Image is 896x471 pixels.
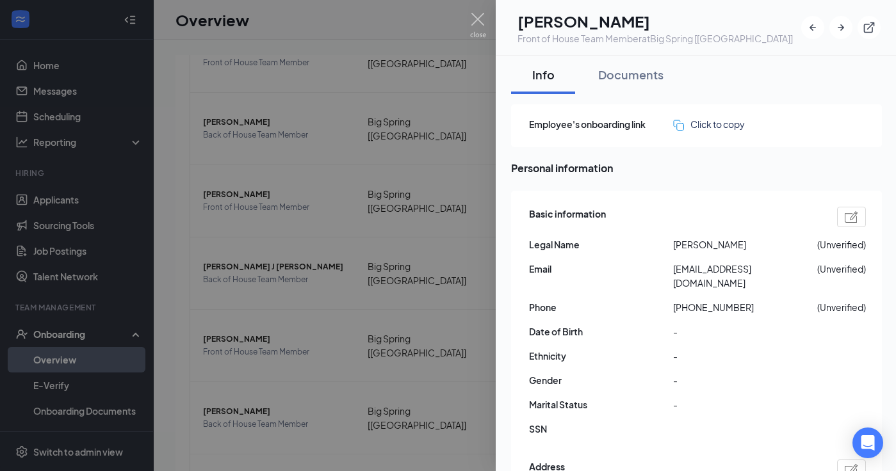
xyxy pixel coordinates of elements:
[863,21,876,34] svg: ExternalLink
[511,160,882,176] span: Personal information
[835,21,847,34] svg: ArrowRight
[598,67,664,83] div: Documents
[529,373,673,387] span: Gender
[517,32,793,45] div: Front of House Team Member at Big Spring [[GEOGRAPHIC_DATA]]
[529,349,673,363] span: Ethnicity
[817,300,866,314] span: (Unverified)
[529,300,673,314] span: Phone
[673,117,745,131] button: Click to copy
[524,67,562,83] div: Info
[801,16,824,39] button: ArrowLeftNew
[529,262,673,276] span: Email
[673,324,817,339] span: -
[529,207,606,227] span: Basic information
[673,262,817,290] span: [EMAIL_ADDRESS][DOMAIN_NAME]
[529,237,673,251] span: Legal Name
[673,373,817,387] span: -
[529,324,673,339] span: Date of Birth
[529,397,673,411] span: Marital Status
[852,427,883,458] div: Open Intercom Messenger
[673,397,817,411] span: -
[517,10,793,32] h1: [PERSON_NAME]
[673,300,817,314] span: [PHONE_NUMBER]
[529,422,673,436] span: SSN
[817,262,866,276] span: (Unverified)
[673,120,684,131] img: click-to-copy.71757273a98fde459dfc.svg
[529,117,673,131] span: Employee's onboarding link
[829,16,852,39] button: ArrowRight
[806,21,819,34] svg: ArrowLeftNew
[858,16,881,39] button: ExternalLink
[817,237,866,251] span: (Unverified)
[673,349,817,363] span: -
[673,237,817,251] span: [PERSON_NAME]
